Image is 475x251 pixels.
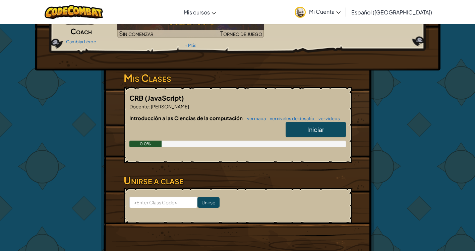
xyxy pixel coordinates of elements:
input: Unirse [197,197,220,208]
a: ver videos [315,116,340,121]
span: Docente [129,103,149,109]
a: Español ([GEOGRAPHIC_DATA]) [348,3,435,21]
a: ver niveles de desafío [266,116,314,121]
input: <Enter Class Code> [129,197,197,208]
span: Iniciar [307,125,324,133]
span: Sin comenzar [119,30,153,37]
span: Torneo de juego [220,30,262,37]
span: : [149,103,150,109]
span: Español ([GEOGRAPHIC_DATA]) [351,9,432,16]
span: Coach [70,27,92,36]
img: CodeCombat logo [45,5,103,19]
span: CRB [129,94,145,102]
a: ver mapa [244,116,266,121]
span: Mi Cuenta [309,8,341,15]
h3: Mis Clases [124,70,352,86]
a: Mis cursos [180,3,219,21]
img: avatar [295,7,306,18]
div: 0.0% [129,141,162,147]
span: [PERSON_NAME] [150,103,189,109]
span: Introducción a las Ciencias de la computación [129,115,244,121]
h3: Unirse a clase [124,173,352,188]
a: Cambiar héroe [66,39,96,44]
span: (JavaScript) [145,94,184,102]
a: + Más [185,43,196,48]
a: Golden GoalSin comenzarTorneo de juego [117,12,264,38]
a: Mi Cuenta [291,1,344,22]
span: Mis cursos [184,9,210,16]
